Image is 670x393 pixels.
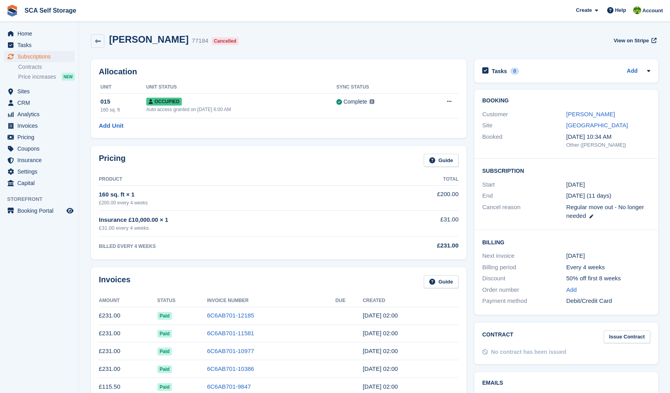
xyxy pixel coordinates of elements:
[157,312,172,320] span: Paid
[482,166,650,174] h2: Subscription
[17,86,65,97] span: Sites
[566,122,628,128] a: [GEOGRAPHIC_DATA]
[374,173,459,186] th: Total
[370,99,374,104] img: icon-info-grey-7440780725fd019a000dd9b08b2336e03edf1995a4989e88bcd33f0948082b44.svg
[99,295,157,307] th: Amount
[18,63,75,71] a: Contracts
[482,263,566,272] div: Billing period
[482,121,566,130] div: Site
[4,166,75,177] a: menu
[633,6,641,14] img: Sam Chapman
[7,195,79,203] span: Storefront
[62,73,75,81] div: NEW
[336,295,363,307] th: Due
[613,37,649,45] span: View on Stripe
[65,206,75,215] a: Preview store
[4,120,75,131] a: menu
[100,97,146,106] div: 015
[17,205,65,216] span: Booking Portal
[4,86,75,97] a: menu
[4,28,75,39] a: menu
[99,215,374,225] div: Insurance £10,000.00 × 1
[207,330,254,336] a: 6C6AB701-11581
[99,173,374,186] th: Product
[566,141,651,149] div: Other ([PERSON_NAME])
[363,330,398,336] time: 2025-07-08 01:00:34 UTC
[615,6,626,14] span: Help
[482,132,566,149] div: Booked
[146,98,182,106] span: Occupied
[17,28,65,39] span: Home
[157,365,172,373] span: Paid
[566,132,651,142] div: [DATE] 10:34 AM
[482,180,566,189] div: Start
[99,154,126,167] h2: Pricing
[4,205,75,216] a: menu
[363,383,398,390] time: 2025-04-15 01:00:41 UTC
[192,36,208,45] div: 77184
[566,285,577,295] a: Add
[21,4,79,17] a: SCA Self Storage
[157,348,172,355] span: Paid
[100,106,146,113] div: 160 sq. ft
[99,360,157,378] td: £231.00
[99,224,374,232] div: £31.00 every 4 weeks
[157,383,172,391] span: Paid
[17,155,65,166] span: Insurance
[566,111,615,117] a: [PERSON_NAME]
[6,5,18,17] img: stora-icon-8386f47178a22dfd0bd8f6a31ec36ba5ce8667c1dd55bd0f319d3a0aa187defe.svg
[17,51,65,62] span: Subscriptions
[157,330,172,338] span: Paid
[604,331,650,344] a: Issue Contract
[17,120,65,131] span: Invoices
[99,190,374,199] div: 160 sq. ft × 1
[363,312,398,319] time: 2025-08-05 01:00:03 UTC
[109,34,189,45] h2: [PERSON_NAME]
[424,275,459,288] a: Guide
[363,295,459,307] th: Created
[424,154,459,167] a: Guide
[482,110,566,119] div: Customer
[157,295,207,307] th: Status
[99,275,130,288] h2: Invoices
[374,185,459,210] td: £200.00
[482,274,566,283] div: Discount
[17,132,65,143] span: Pricing
[17,97,65,108] span: CRM
[566,180,585,189] time: 2025-03-18 01:00:00 UTC
[4,155,75,166] a: menu
[99,67,459,76] h2: Allocation
[4,109,75,120] a: menu
[4,51,75,62] a: menu
[482,251,566,261] div: Next invoice
[17,40,65,51] span: Tasks
[566,274,651,283] div: 50% off first 8 weeks
[99,199,374,206] div: £200.00 every 4 weeks
[491,348,566,356] div: No contract has been issued
[17,143,65,154] span: Coupons
[576,6,592,14] span: Create
[363,365,398,372] time: 2025-05-13 01:00:34 UTC
[4,40,75,51] a: menu
[146,81,336,94] th: Unit Status
[99,121,123,130] a: Add Unit
[207,348,254,354] a: 6C6AB701-10977
[99,325,157,342] td: £231.00
[4,143,75,154] a: menu
[4,178,75,189] a: menu
[642,7,663,15] span: Account
[482,285,566,295] div: Order number
[207,365,254,372] a: 6C6AB701-10386
[18,73,56,81] span: Price increases
[482,380,650,386] h2: Emails
[482,191,566,200] div: End
[566,263,651,272] div: Every 4 weeks
[146,106,336,113] div: Auto access granted on [DATE] 6:00 AM
[211,37,239,45] div: Cancelled
[207,312,254,319] a: 6C6AB701-12185
[18,72,75,81] a: Price increases NEW
[374,211,459,236] td: £31.00
[363,348,398,354] time: 2025-06-10 01:00:10 UTC
[343,98,367,106] div: Complete
[482,98,650,104] h2: Booking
